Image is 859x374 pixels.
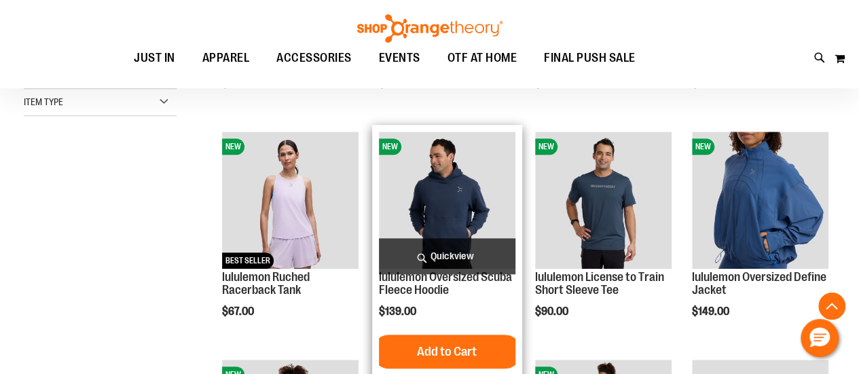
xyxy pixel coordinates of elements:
[692,132,828,268] img: lululemon Oversized Define Jacket
[535,305,570,318] span: $90.00
[692,270,826,297] a: lululemon Oversized Define Jacket
[379,132,515,270] a: lululemon Oversized Scuba Fleece HoodieNEW
[685,125,835,352] div: product
[379,305,418,318] span: $139.00
[355,14,505,43] img: Shop Orangetheory
[692,132,828,270] a: lululemon Oversized Define JacketNEW
[417,344,477,359] span: Add to Cart
[692,305,731,318] span: $149.00
[189,43,263,73] a: APPAREL
[528,125,678,352] div: product
[544,43,636,73] span: FINAL PUSH SALE
[379,43,420,73] span: EVENTS
[535,132,672,268] img: lululemon License to Train Short Sleeve Tee
[222,253,274,269] span: BEST SELLER
[222,138,244,155] span: NEW
[222,132,359,270] a: lululemon Ruched Racerback TankNEWBEST SELLER
[222,270,310,297] a: lululemon Ruched Racerback Tank
[372,335,522,369] button: Add to Cart
[379,270,512,297] a: lululemon Oversized Scuba Fleece Hoodie
[379,138,401,155] span: NEW
[530,43,649,74] a: FINAL PUSH SALE
[535,132,672,270] a: lululemon License to Train Short Sleeve TeeNEW
[222,305,256,318] span: $67.00
[818,293,845,320] button: Back To Top
[263,43,365,74] a: ACCESSORIES
[801,319,839,357] button: Hello, have a question? Let’s chat.
[692,138,714,155] span: NEW
[120,43,189,74] a: JUST IN
[379,238,515,274] a: Quickview
[379,132,515,268] img: lululemon Oversized Scuba Fleece Hoodie
[222,132,359,268] img: lululemon Ruched Racerback Tank
[24,96,63,107] span: Item Type
[202,43,250,73] span: APPAREL
[215,125,365,352] div: product
[276,43,352,73] span: ACCESSORIES
[447,43,517,73] span: OTF AT HOME
[535,270,664,297] a: lululemon License to Train Short Sleeve Tee
[365,43,434,74] a: EVENTS
[134,43,175,73] span: JUST IN
[535,138,558,155] span: NEW
[434,43,531,74] a: OTF AT HOME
